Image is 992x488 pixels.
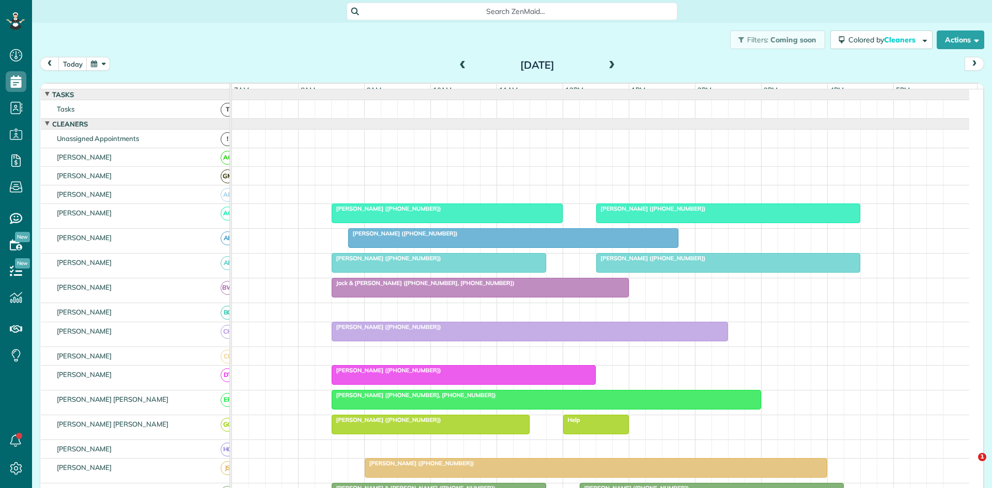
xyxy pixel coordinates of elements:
span: AC [221,207,235,221]
button: today [58,57,87,71]
span: [PERSON_NAME] ([PHONE_NUMBER]) [348,230,458,237]
button: Actions [937,30,984,49]
iframe: Intercom live chat [957,453,982,478]
span: AC [221,151,235,165]
span: Tasks [55,105,76,113]
span: [PERSON_NAME] ([PHONE_NUMBER]) [331,255,442,262]
span: ! [221,132,235,146]
span: 1 [978,453,986,461]
span: Help [563,416,581,423]
span: [PERSON_NAME] [PERSON_NAME] [55,395,171,403]
span: New [15,232,30,242]
span: Tasks [50,90,76,99]
span: 8am [299,86,318,94]
span: [PERSON_NAME] ([PHONE_NUMBER]) [331,323,442,330]
span: Filters: [747,35,769,44]
span: [PERSON_NAME] [55,171,114,180]
span: [PERSON_NAME] [55,283,114,291]
span: BW [221,281,235,295]
span: [PERSON_NAME] ([PHONE_NUMBER]) [331,416,442,423]
span: 5pm [894,86,912,94]
span: GM [221,169,235,183]
span: AB [221,188,235,202]
span: 9am [365,86,384,94]
span: CL [221,350,235,364]
span: 12pm [563,86,585,94]
span: [PERSON_NAME] [55,463,114,471]
span: [PERSON_NAME] ([PHONE_NUMBER]) [596,205,706,212]
span: Jack & [PERSON_NAME] ([PHONE_NUMBER], [PHONE_NUMBER]) [331,279,515,287]
span: [PERSON_NAME] [55,233,114,242]
span: [PERSON_NAME] [55,153,114,161]
span: Cleaners [50,120,90,128]
span: [PERSON_NAME] [55,209,114,217]
span: JS [221,461,235,475]
button: Colored byCleaners [830,30,933,49]
span: Unassigned Appointments [55,134,141,143]
span: DT [221,368,235,382]
span: 10am [431,86,454,94]
span: 2pm [695,86,714,94]
span: [PERSON_NAME] [55,327,114,335]
span: [PERSON_NAME] [PERSON_NAME] [55,420,171,428]
span: BC [221,306,235,320]
span: AF [221,256,235,270]
span: HG [221,443,235,456]
span: [PERSON_NAME] ([PHONE_NUMBER]) [331,205,442,212]
h2: [DATE] [473,59,602,71]
span: AF [221,231,235,245]
span: [PERSON_NAME] [55,308,114,316]
span: [PERSON_NAME] ([PHONE_NUMBER]) [331,367,442,374]
button: next [965,57,984,71]
span: 3pm [762,86,780,94]
button: prev [40,57,59,71]
span: Coming soon [770,35,817,44]
span: T [221,103,235,117]
span: [PERSON_NAME] [55,352,114,360]
span: Cleaners [884,35,917,44]
span: 11am [497,86,520,94]
span: 7am [232,86,251,94]
span: [PERSON_NAME] ([PHONE_NUMBER], [PHONE_NUMBER]) [331,391,497,399]
span: 4pm [828,86,846,94]
span: [PERSON_NAME] [55,445,114,453]
span: CH [221,325,235,339]
span: EP [221,393,235,407]
span: GG [221,418,235,432]
span: [PERSON_NAME] ([PHONE_NUMBER]) [596,255,706,262]
span: New [15,258,30,269]
span: [PERSON_NAME] [55,258,114,266]
span: [PERSON_NAME] [55,190,114,198]
span: [PERSON_NAME] ([PHONE_NUMBER]) [364,460,475,467]
span: 1pm [629,86,647,94]
span: [PERSON_NAME] [55,370,114,379]
span: Colored by [848,35,919,44]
